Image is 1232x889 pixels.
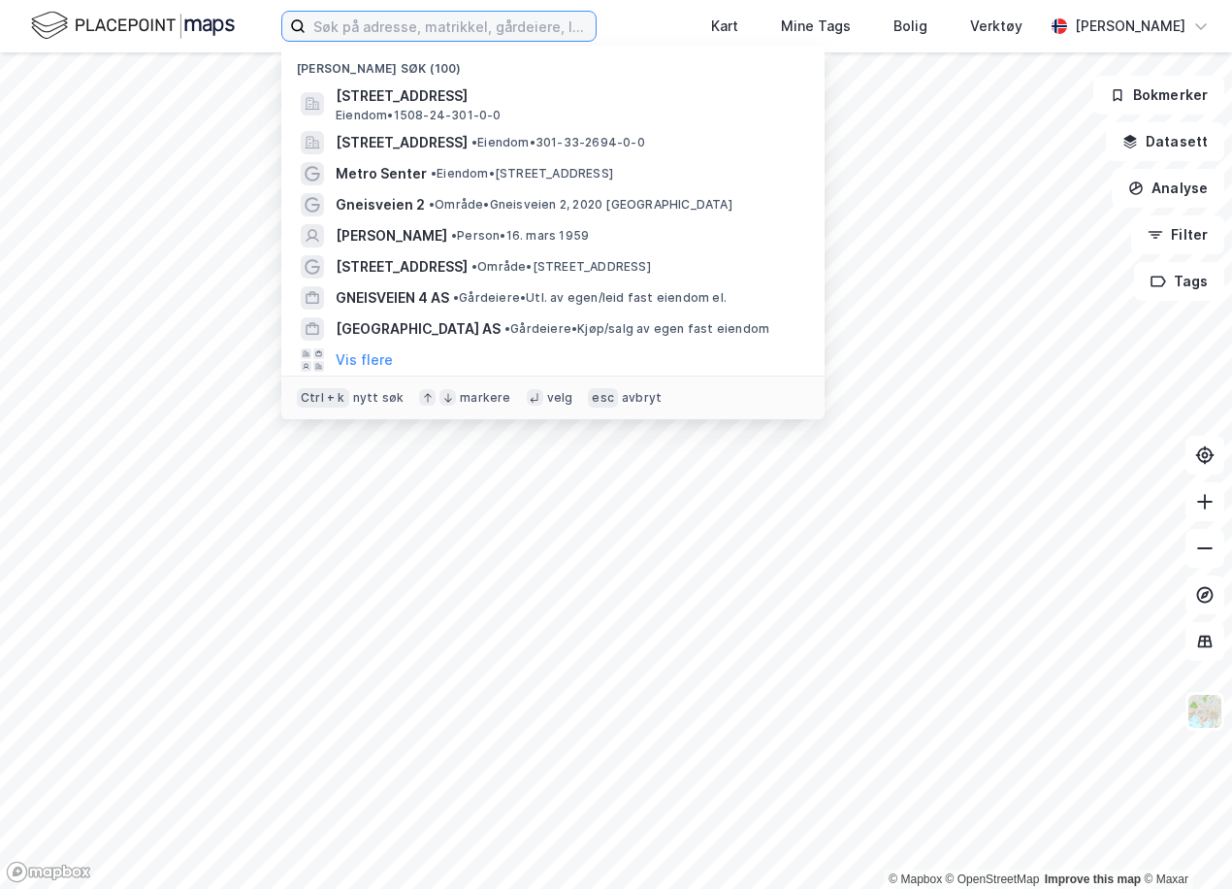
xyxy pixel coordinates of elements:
[547,390,573,406] div: velg
[6,861,91,883] a: Mapbox homepage
[336,193,425,216] span: Gneisveien 2
[451,228,457,243] span: •
[889,873,942,886] a: Mapbox
[1106,122,1224,161] button: Datasett
[336,162,427,185] span: Metro Senter
[297,388,349,408] div: Ctrl + k
[1134,262,1224,301] button: Tags
[504,321,510,336] span: •
[453,290,459,305] span: •
[336,224,447,247] span: [PERSON_NAME]
[711,15,738,38] div: Kart
[1135,796,1232,889] iframe: Chat Widget
[429,197,435,212] span: •
[460,390,510,406] div: markere
[1045,873,1141,886] a: Improve this map
[893,15,927,38] div: Bolig
[471,135,645,150] span: Eiendom • 301-33-2694-0-0
[453,290,727,306] span: Gårdeiere • Utl. av egen/leid fast eiendom el.
[970,15,1022,38] div: Verktøy
[336,317,501,341] span: [GEOGRAPHIC_DATA] AS
[336,108,502,123] span: Eiendom • 1508-24-301-0-0
[622,390,662,406] div: avbryt
[588,388,618,408] div: esc
[451,228,589,244] span: Person • 16. mars 1959
[336,255,468,279] span: [STREET_ADDRESS]
[431,166,613,181] span: Eiendom • [STREET_ADDRESS]
[471,135,477,149] span: •
[336,286,449,310] span: GNEISVEIEN 4 AS
[1075,15,1185,38] div: [PERSON_NAME]
[336,131,468,154] span: [STREET_ADDRESS]
[336,84,801,108] span: [STREET_ADDRESS]
[281,46,825,81] div: [PERSON_NAME] søk (100)
[431,166,437,181] span: •
[471,259,651,275] span: Område • [STREET_ADDRESS]
[504,321,769,337] span: Gårdeiere • Kjøp/salg av egen fast eiendom
[31,9,235,43] img: logo.f888ab2527a4732fd821a326f86c7f29.svg
[306,12,596,41] input: Søk på adresse, matrikkel, gårdeiere, leietakere eller personer
[1186,693,1223,730] img: Z
[336,348,393,372] button: Vis flere
[781,15,851,38] div: Mine Tags
[429,197,732,213] span: Område • Gneisveien 2, 2020 [GEOGRAPHIC_DATA]
[353,390,405,406] div: nytt søk
[1093,76,1224,115] button: Bokmerker
[946,873,1040,886] a: OpenStreetMap
[1135,796,1232,889] div: Kontrollprogram for chat
[471,259,477,274] span: •
[1131,215,1224,254] button: Filter
[1112,169,1224,208] button: Analyse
